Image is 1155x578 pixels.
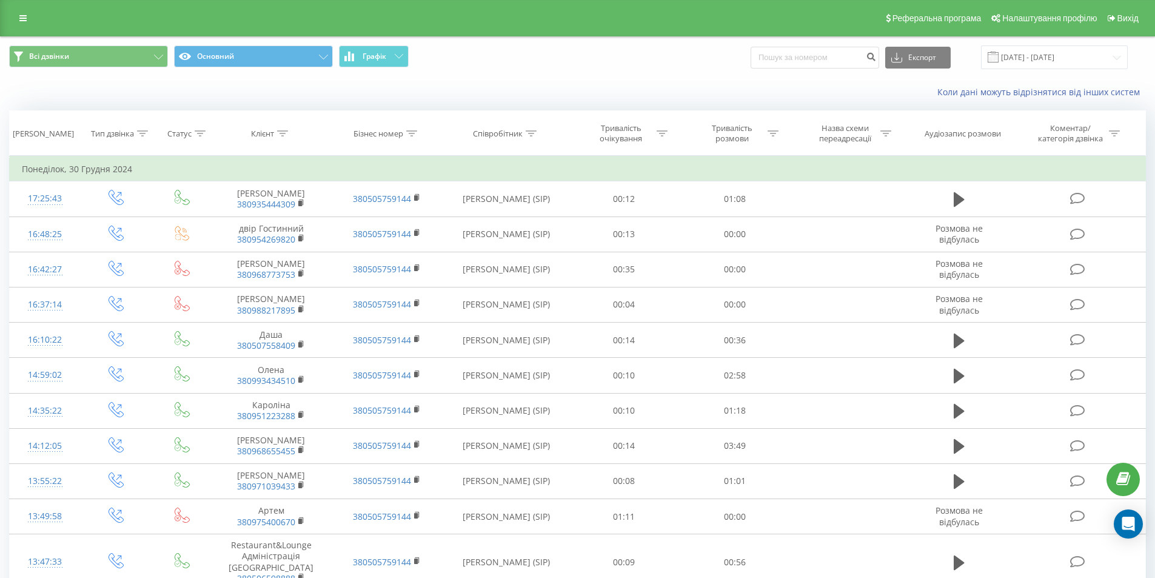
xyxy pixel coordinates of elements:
[22,258,69,281] div: 16:42:27
[680,217,791,252] td: 00:00
[22,550,69,574] div: 13:47:33
[751,47,879,69] input: Пошук за номером
[237,516,295,528] a: 380975400670
[237,234,295,245] a: 380954269820
[22,399,69,423] div: 14:35:22
[353,369,411,381] a: 380505759144
[885,47,951,69] button: Експорт
[1002,13,1097,23] span: Налаштування профілю
[10,157,1146,181] td: Понеділок, 30 Грудня 2024
[353,405,411,416] a: 380505759144
[22,223,69,246] div: 16:48:25
[213,499,329,534] td: Артем
[91,129,134,139] div: Тип дзвінка
[569,287,680,322] td: 00:04
[569,181,680,217] td: 00:12
[353,334,411,346] a: 380505759144
[444,323,569,358] td: [PERSON_NAME] (SIP)
[353,263,411,275] a: 380505759144
[174,45,333,67] button: Основний
[13,129,74,139] div: [PERSON_NAME]
[569,499,680,534] td: 01:11
[213,287,329,322] td: [PERSON_NAME]
[444,181,569,217] td: [PERSON_NAME] (SIP)
[444,217,569,252] td: [PERSON_NAME] (SIP)
[353,511,411,522] a: 380505759144
[569,323,680,358] td: 00:14
[353,129,403,139] div: Бізнес номер
[213,428,329,463] td: [PERSON_NAME]
[237,340,295,351] a: 380507558409
[925,129,1001,139] div: Аудіозапис розмови
[680,393,791,428] td: 01:18
[22,328,69,352] div: 16:10:22
[680,252,791,287] td: 00:00
[936,223,983,245] span: Розмова не відбулась
[237,410,295,422] a: 380951223288
[569,252,680,287] td: 00:35
[213,463,329,499] td: [PERSON_NAME]
[363,52,386,61] span: Графік
[444,358,569,393] td: [PERSON_NAME] (SIP)
[213,323,329,358] td: Даша
[680,358,791,393] td: 02:58
[22,293,69,317] div: 16:37:14
[936,258,983,280] span: Розмова не відбулась
[680,463,791,499] td: 01:01
[473,129,523,139] div: Співробітник
[353,475,411,486] a: 380505759144
[680,499,791,534] td: 00:00
[812,123,877,144] div: Назва схеми переадресації
[700,123,765,144] div: Тривалість розмови
[237,304,295,316] a: 380988217895
[22,434,69,458] div: 14:12:05
[339,45,409,67] button: Графік
[353,440,411,451] a: 380505759144
[237,198,295,210] a: 380935444309
[444,287,569,322] td: [PERSON_NAME] (SIP)
[353,556,411,568] a: 380505759144
[569,217,680,252] td: 00:13
[1114,509,1143,539] div: Open Intercom Messenger
[892,13,982,23] span: Реферальна програма
[237,445,295,457] a: 380968655455
[237,375,295,386] a: 380993434510
[444,252,569,287] td: [PERSON_NAME] (SIP)
[569,393,680,428] td: 00:10
[213,181,329,217] td: [PERSON_NAME]
[9,45,168,67] button: Всі дзвінки
[569,428,680,463] td: 00:14
[444,499,569,534] td: [PERSON_NAME] (SIP)
[251,129,274,139] div: Клієнт
[444,463,569,499] td: [PERSON_NAME] (SIP)
[569,358,680,393] td: 00:10
[680,181,791,217] td: 01:08
[22,469,69,493] div: 13:55:22
[680,323,791,358] td: 00:36
[444,393,569,428] td: [PERSON_NAME] (SIP)
[936,505,983,527] span: Розмова не відбулась
[1117,13,1139,23] span: Вихід
[167,129,192,139] div: Статус
[1035,123,1106,144] div: Коментар/категорія дзвінка
[237,269,295,280] a: 380968773753
[22,505,69,528] div: 13:49:58
[213,358,329,393] td: Олена
[569,463,680,499] td: 00:08
[213,393,329,428] td: Кароліна
[237,480,295,492] a: 380971039433
[444,428,569,463] td: [PERSON_NAME] (SIP)
[353,228,411,240] a: 380505759144
[353,298,411,310] a: 380505759144
[213,217,329,252] td: двір Гостинний
[353,193,411,204] a: 380505759144
[29,52,69,61] span: Всі дзвінки
[213,252,329,287] td: [PERSON_NAME]
[22,363,69,387] div: 14:59:02
[937,86,1146,98] a: Коли дані можуть відрізнятися вiд інших систем
[680,287,791,322] td: 00:00
[936,293,983,315] span: Розмова не відбулась
[589,123,654,144] div: Тривалість очікування
[22,187,69,210] div: 17:25:43
[680,428,791,463] td: 03:49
